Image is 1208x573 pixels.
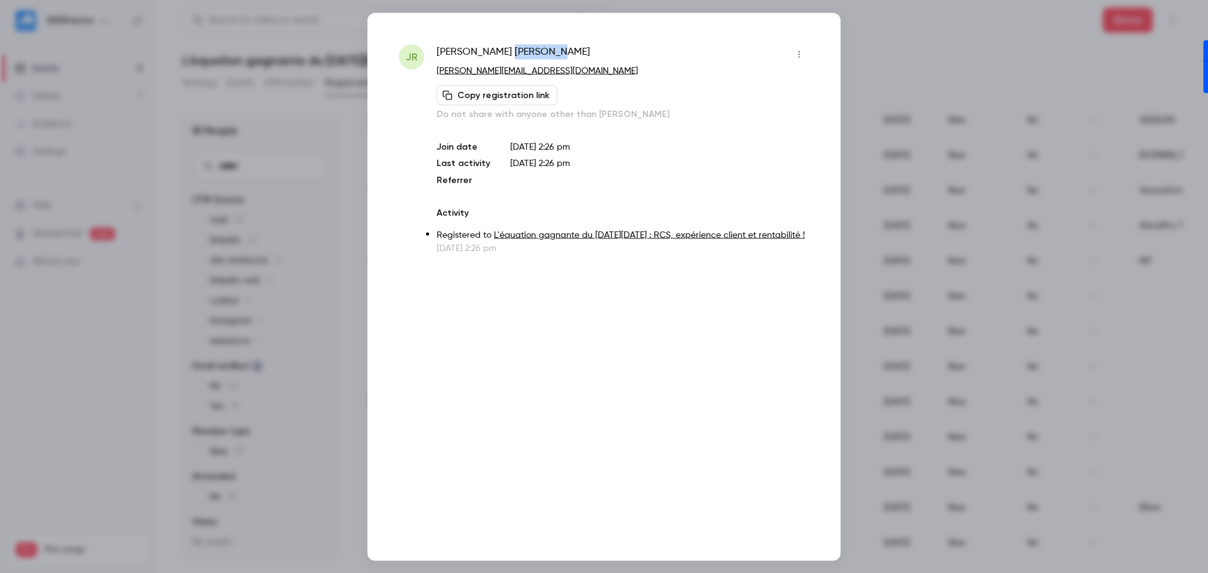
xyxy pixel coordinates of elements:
button: Copy registration link [437,85,557,105]
p: Referrer [437,174,490,186]
p: Join date [437,140,490,153]
p: Do not share with anyone other than [PERSON_NAME] [437,108,809,120]
a: L'équation gagnante du [DATE][DATE] : RCS, expérience client et rentabilité ! [494,230,805,239]
span: [DATE] 2:26 pm [510,159,570,167]
span: [PERSON_NAME] [PERSON_NAME] [437,44,590,64]
p: [DATE] 2:26 pm [510,140,809,153]
span: JR [406,49,418,64]
p: Last activity [437,157,490,170]
a: [PERSON_NAME][EMAIL_ADDRESS][DOMAIN_NAME] [437,66,638,75]
p: [DATE] 2:26 pm [437,242,809,254]
p: Registered to [437,228,809,242]
p: Activity [437,206,809,219]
